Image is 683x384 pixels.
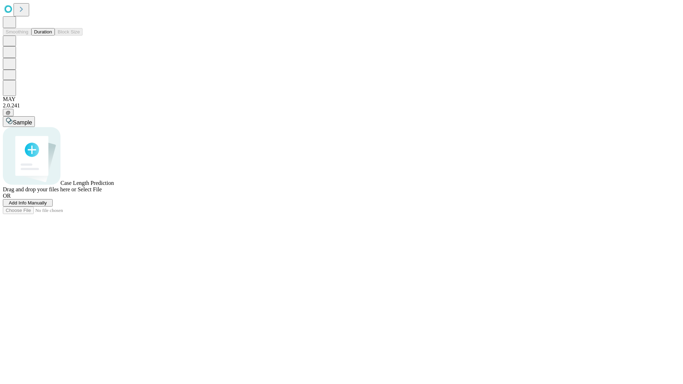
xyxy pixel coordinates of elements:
[3,116,35,127] button: Sample
[31,28,55,36] button: Duration
[9,200,47,206] span: Add Info Manually
[3,199,53,207] button: Add Info Manually
[3,102,680,109] div: 2.0.241
[3,186,76,192] span: Drag and drop your files here or
[6,110,11,115] span: @
[3,193,11,199] span: OR
[55,28,83,36] button: Block Size
[3,96,680,102] div: MAY
[3,109,14,116] button: @
[60,180,114,186] span: Case Length Prediction
[13,119,32,126] span: Sample
[3,28,31,36] button: Smoothing
[78,186,102,192] span: Select File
